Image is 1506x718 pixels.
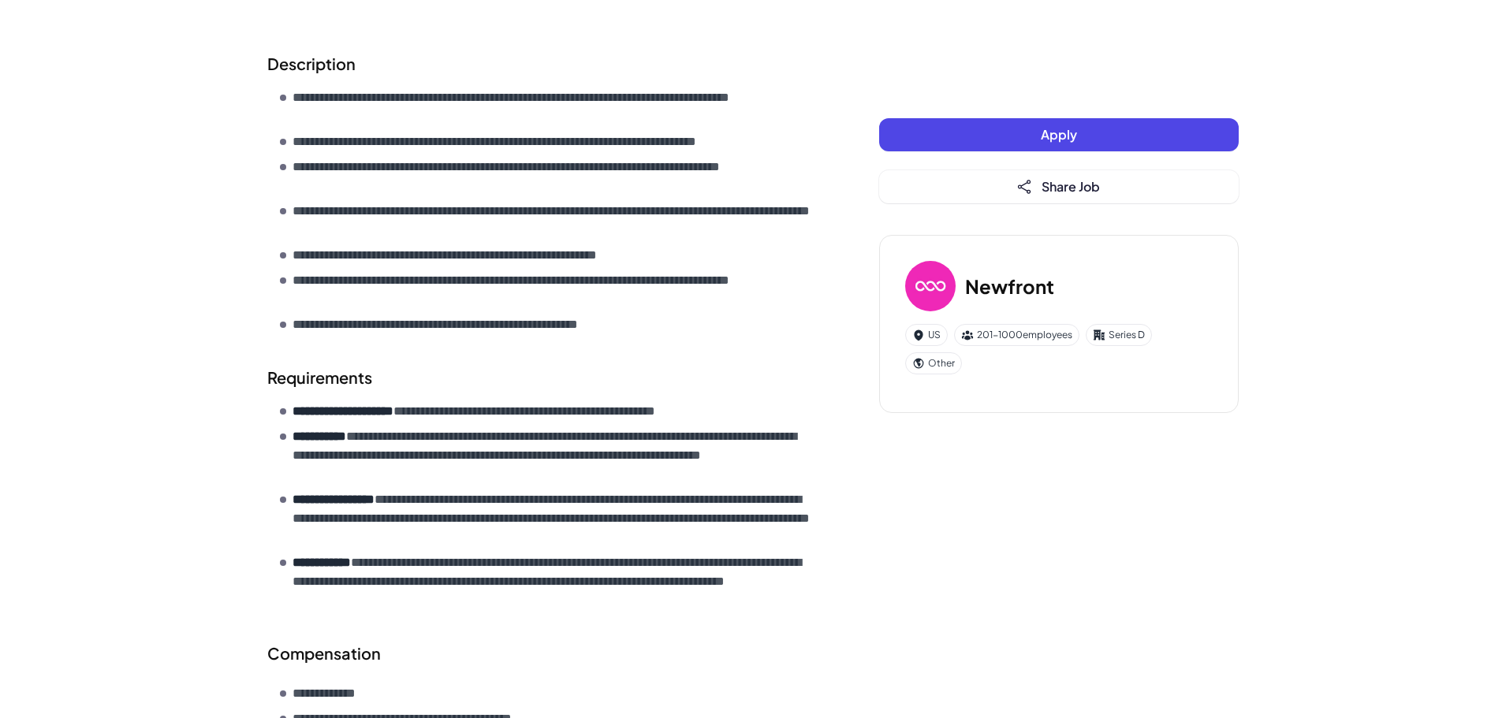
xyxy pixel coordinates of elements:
div: Other [905,352,962,374]
img: Ne [905,261,956,311]
div: US [905,324,948,346]
h2: Description [267,52,816,76]
button: Apply [879,118,1239,151]
div: 201-1000 employees [954,324,1079,346]
span: Apply [1041,126,1077,143]
button: Share Job [879,170,1239,203]
span: Share Job [1042,178,1100,195]
h3: Newfront [965,272,1054,300]
div: Compensation [267,642,816,665]
h2: Requirements [267,366,816,389]
div: Series D [1086,324,1152,346]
